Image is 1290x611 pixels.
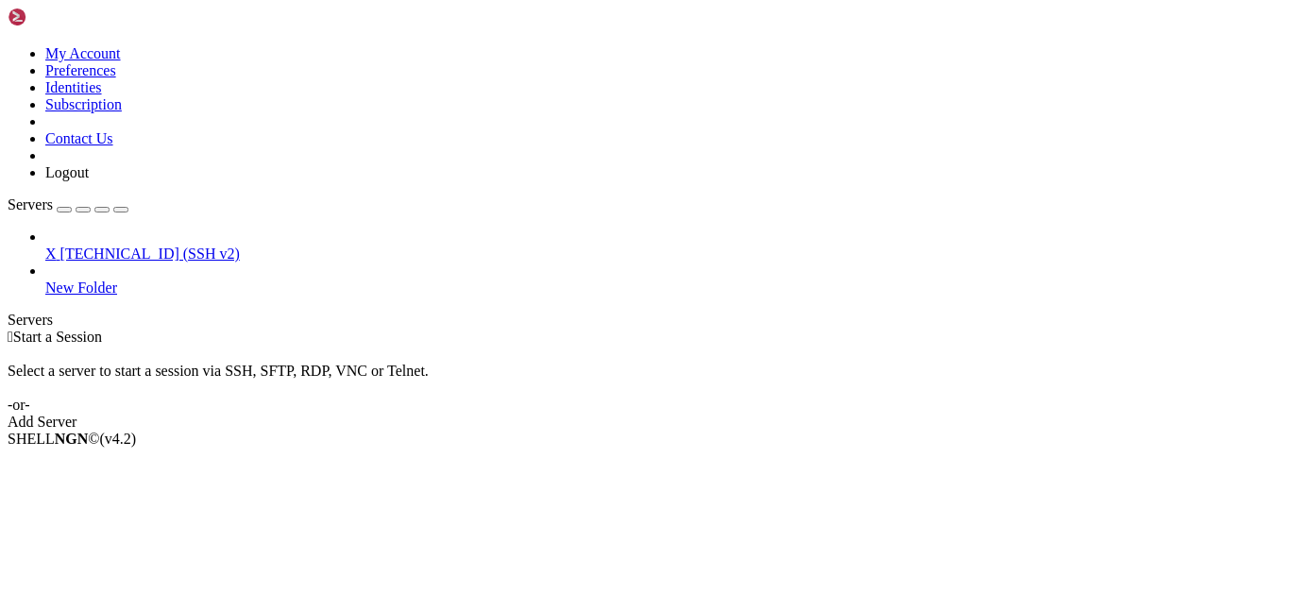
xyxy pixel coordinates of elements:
[100,431,137,447] span: 4.2.0
[8,414,1282,431] div: Add Server
[45,246,1282,263] a: X [TECHNICAL_ID] (SSH v2)
[45,164,89,180] a: Logout
[8,8,116,26] img: Shellngn
[45,45,121,61] a: My Account
[45,130,113,146] a: Contact Us
[45,280,1282,297] a: New Folder
[13,329,102,345] span: Start a Session
[55,431,89,447] b: NGN
[45,79,102,95] a: Identities
[45,229,1282,263] li: X [TECHNICAL_ID] (SSH v2)
[8,329,13,345] span: 
[45,280,117,296] span: New Folder
[60,246,240,262] span: [TECHNICAL_ID] (SSH v2)
[45,263,1282,297] li: New Folder
[8,431,136,447] span: SHELL ©
[8,196,53,212] span: Servers
[8,196,128,212] a: Servers
[45,62,116,78] a: Preferences
[45,96,122,112] a: Subscription
[45,246,57,262] span: X
[8,312,1282,329] div: Servers
[8,346,1282,414] div: Select a server to start a session via SSH, SFTP, RDP, VNC or Telnet. -or-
